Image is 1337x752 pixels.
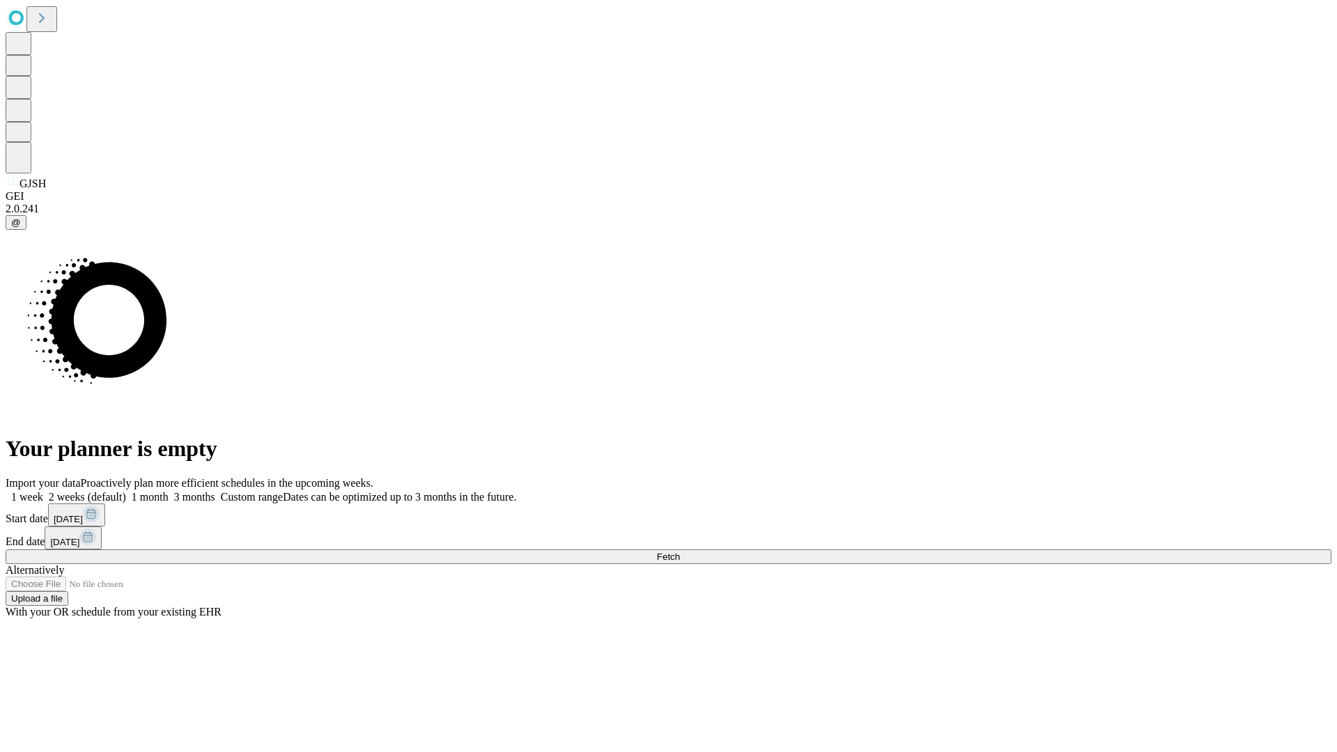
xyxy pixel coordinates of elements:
span: [DATE] [54,514,83,524]
span: 1 month [132,491,169,503]
span: 2 weeks (default) [49,491,126,503]
span: Custom range [221,491,283,503]
span: With your OR schedule from your existing EHR [6,606,221,618]
div: GEI [6,190,1331,203]
div: Start date [6,503,1331,526]
span: 3 months [174,491,215,503]
button: Fetch [6,549,1331,564]
h1: Your planner is empty [6,436,1331,462]
span: @ [11,217,21,228]
div: 2.0.241 [6,203,1331,215]
button: @ [6,215,26,230]
span: [DATE] [50,537,79,547]
div: End date [6,526,1331,549]
span: Fetch [657,551,680,562]
span: Dates can be optimized up to 3 months in the future. [283,491,516,503]
button: Upload a file [6,591,68,606]
span: 1 week [11,491,43,503]
span: Alternatively [6,564,64,576]
span: Proactively plan more efficient schedules in the upcoming weeks. [81,477,373,489]
button: [DATE] [48,503,105,526]
span: GJSH [19,178,46,189]
button: [DATE] [45,526,102,549]
span: Import your data [6,477,81,489]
